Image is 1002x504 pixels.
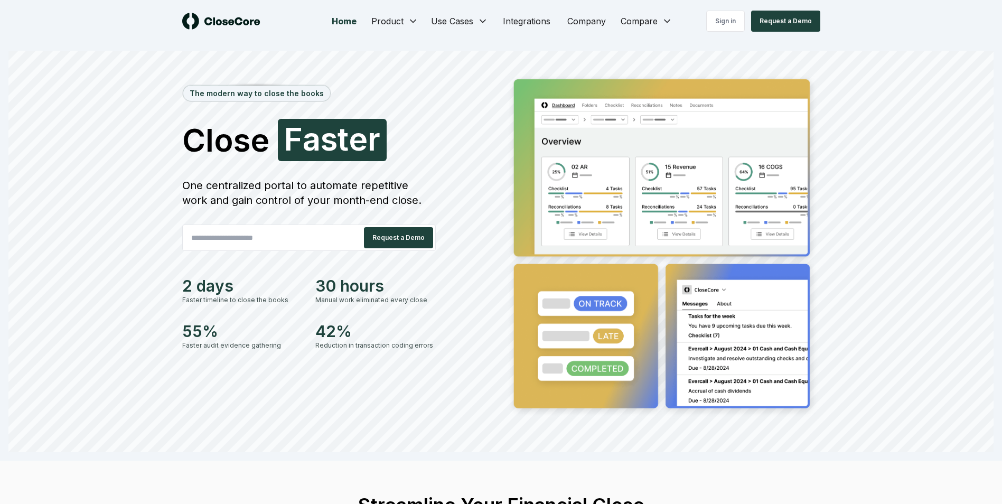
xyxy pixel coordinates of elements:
[425,11,494,32] button: Use Cases
[315,276,436,295] div: 30 hours
[182,341,303,350] div: Faster audit evidence gathering
[368,123,380,155] span: r
[371,15,404,27] span: Product
[494,11,559,32] a: Integrations
[182,322,303,341] div: 55%
[182,276,303,295] div: 2 days
[349,123,368,155] span: e
[364,227,433,248] button: Request a Demo
[323,11,365,32] a: Home
[621,15,658,27] span: Compare
[365,11,425,32] button: Product
[182,124,269,156] span: Close
[321,123,338,155] span: s
[183,86,330,101] div: The modern way to close the books
[431,15,473,27] span: Use Cases
[559,11,614,32] a: Company
[706,11,745,32] a: Sign in
[284,123,303,155] span: F
[303,123,321,155] span: a
[751,11,820,32] button: Request a Demo
[614,11,679,32] button: Compare
[182,295,303,305] div: Faster timeline to close the books
[338,123,349,155] span: t
[315,341,436,350] div: Reduction in transaction coding errors
[315,322,436,341] div: 42%
[182,178,436,208] div: One centralized portal to automate repetitive work and gain control of your month-end close.
[182,13,260,30] img: logo
[505,72,820,419] img: Jumbotron
[315,295,436,305] div: Manual work eliminated every close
